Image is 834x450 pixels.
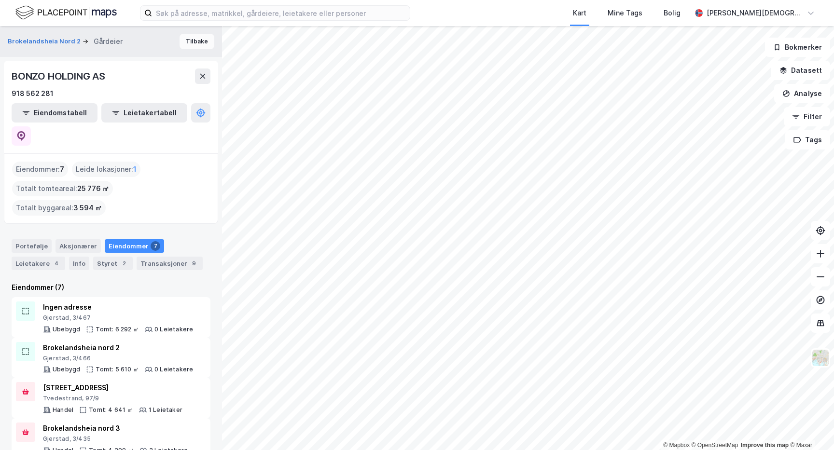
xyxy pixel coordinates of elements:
[69,257,89,270] div: Info
[8,37,83,46] button: Brokelandsheia Nord 2
[96,326,139,333] div: Tomt: 6 292 ㎡
[43,314,193,322] div: Gjerstad, 3/467
[771,61,830,80] button: Datasett
[43,342,193,354] div: Brokelandsheia nord 2
[94,36,123,47] div: Gårdeier
[663,442,690,449] a: Mapbox
[53,366,80,373] div: Ubebygd
[43,395,182,402] div: Tvedestrand, 97/9
[811,349,830,367] img: Z
[73,202,102,214] span: 3 594 ㎡
[692,442,738,449] a: OpenStreetMap
[154,366,193,373] div: 0 Leietakere
[12,257,65,270] div: Leietakere
[43,423,188,434] div: Brokelandsheia nord 3
[151,241,160,251] div: 7
[105,239,164,253] div: Eiendommer
[15,4,117,21] img: logo.f888ab2527a4732fd821a326f86c7f29.svg
[784,107,830,126] button: Filter
[741,442,789,449] a: Improve this map
[77,183,109,194] span: 25 776 ㎡
[774,84,830,103] button: Analyse
[12,162,68,177] div: Eiendommer :
[137,257,203,270] div: Transaksjoner
[12,239,52,253] div: Portefølje
[664,7,681,19] div: Bolig
[72,162,140,177] div: Leide lokasjoner :
[101,103,187,123] button: Leietakertabell
[786,404,834,450] div: Kontrollprogram for chat
[12,200,106,216] div: Totalt byggareal :
[52,259,61,268] div: 4
[133,164,137,175] span: 1
[56,239,101,253] div: Aksjonærer
[12,181,113,196] div: Totalt tomteareal :
[12,88,54,99] div: 918 562 281
[119,259,129,268] div: 2
[765,38,830,57] button: Bokmerker
[96,366,139,373] div: Tomt: 5 610 ㎡
[43,382,182,394] div: [STREET_ADDRESS]
[53,406,73,414] div: Handel
[573,7,586,19] div: Kart
[152,6,410,20] input: Søk på adresse, matrikkel, gårdeiere, leietakere eller personer
[12,68,107,84] div: BONZO HOLDING AS
[189,259,199,268] div: 9
[43,301,193,313] div: Ingen adresse
[89,406,133,414] div: Tomt: 4 641 ㎡
[786,404,834,450] iframe: Chat Widget
[12,282,210,293] div: Eiendommer (7)
[60,164,64,175] span: 7
[12,103,97,123] button: Eiendomstabell
[154,326,193,333] div: 0 Leietakere
[608,7,642,19] div: Mine Tags
[53,326,80,333] div: Ubebygd
[707,7,803,19] div: [PERSON_NAME][DEMOGRAPHIC_DATA]
[149,406,182,414] div: 1 Leietaker
[785,130,830,150] button: Tags
[180,34,214,49] button: Tilbake
[43,355,193,362] div: Gjerstad, 3/466
[93,257,133,270] div: Styret
[43,435,188,443] div: Gjerstad, 3/435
